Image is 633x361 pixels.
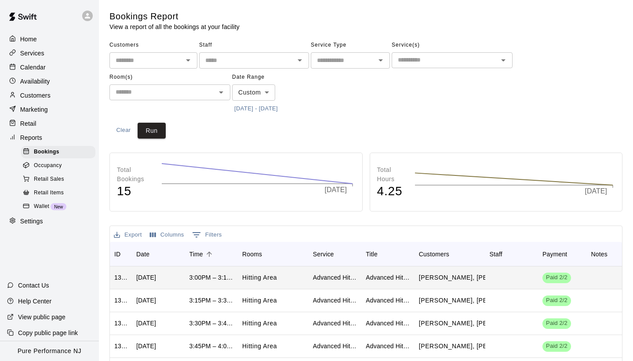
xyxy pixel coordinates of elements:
tspan: [DATE] [325,186,347,193]
p: Settings [20,217,43,226]
button: Open [182,54,194,66]
div: Date [136,242,149,266]
div: Advanced Hitting (13-18) [366,319,410,328]
div: Date [132,242,185,266]
p: View a report of all the bookings at your facility [109,22,240,31]
a: Customers [7,89,92,102]
a: Retail Items [21,186,99,200]
button: Run [138,123,166,139]
span: New [51,204,66,209]
p: Pure Performance NJ [18,346,81,356]
p: Total Hours [377,165,406,184]
div: Advanced Hitting (13-18) [366,342,410,350]
div: WalletNew [21,201,95,213]
div: Advanced Hitting (13-18) [313,319,357,328]
div: Rooms [238,242,309,266]
span: Staff [199,38,309,52]
span: Retail Sales [34,175,64,184]
div: Staff [485,242,538,266]
div: Advanced Hitting (13-18) [313,342,357,350]
div: 3:45PM – 4:00PM [189,342,234,350]
a: Home [7,33,92,46]
tspan: [DATE] [585,187,607,195]
button: Open [497,54,509,66]
div: Rooms [242,242,262,266]
a: Marketing [7,103,92,116]
div: ID [114,242,120,266]
p: Hitting Area [242,273,277,282]
div: 3:00PM – 3:15PM [189,273,234,282]
p: Hitting Area [242,319,277,328]
button: [DATE] - [DATE] [232,102,280,116]
div: Service [313,242,334,266]
div: Notes [587,242,622,266]
div: Retail Sales [21,173,95,186]
p: View public page [18,313,65,321]
div: Occupancy [21,160,95,172]
h4: 4.25 [377,184,406,199]
div: Wed, Sep 10, 2025 [136,342,156,350]
p: Marketing [20,105,48,114]
p: Retail [20,119,36,128]
div: Reports [7,131,92,144]
p: Nicky D'Amico, Mason Wilson [419,296,531,305]
button: Open [375,54,387,66]
a: Retail [7,117,92,130]
a: Availability [7,75,92,88]
div: 1316818 [114,342,127,350]
span: Paid 2/2 [542,342,571,350]
span: Room(s) [109,70,230,84]
span: Customers [109,38,197,52]
a: Bookings [21,145,99,159]
a: Calendar [7,61,92,74]
div: Staff [490,242,502,266]
p: Total Bookings [117,165,153,184]
div: 1316762 [114,296,127,305]
div: Advanced Hitting (13-18) [366,296,410,305]
div: Notes [591,242,608,266]
a: Services [7,47,92,60]
p: Karen Rampone, Yannis Aspromatis [419,273,531,282]
div: 3:30PM – 3:45PM [189,319,234,328]
p: Copy public page link [18,328,78,337]
a: Occupancy [21,159,99,172]
div: Wed, Sep 10, 2025 [136,319,156,328]
p: Ryan Miceli, Robert Hubbard [419,342,531,351]
div: Wed, Sep 10, 2025 [136,296,156,305]
div: ID [110,242,132,266]
span: Paid 2/2 [542,296,571,305]
button: Show filters [190,228,224,242]
p: Contact Us [18,281,49,290]
div: Advanced Hitting (13-18) [313,273,357,282]
button: Select columns [148,228,186,242]
div: Customers [415,242,485,266]
div: Title [361,242,415,266]
div: Payment [542,242,567,266]
p: Hitting Area [242,296,277,305]
span: Paid 2/2 [542,273,571,282]
button: Clear [109,123,138,139]
div: Settings [7,215,92,228]
a: Retail Sales [21,173,99,186]
div: Advanced Hitting (13-18) [313,296,357,305]
p: Joshua Hale, Nicholas Aiello [419,319,531,328]
div: 1316958 [114,273,127,282]
p: Calendar [20,63,46,72]
div: Customers [419,242,449,266]
span: Bookings [34,148,59,157]
div: 3:15PM – 3:30PM [189,296,234,305]
div: Custom [232,84,275,101]
span: Wallet [34,202,49,211]
span: Paid 2/2 [542,319,571,328]
div: Advanced Hitting (13-18) [366,273,410,282]
span: Service Type [311,38,390,52]
p: Customers [20,91,51,100]
h4: 15 [117,184,153,199]
p: Availability [20,77,50,86]
div: Bookings [21,146,95,158]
